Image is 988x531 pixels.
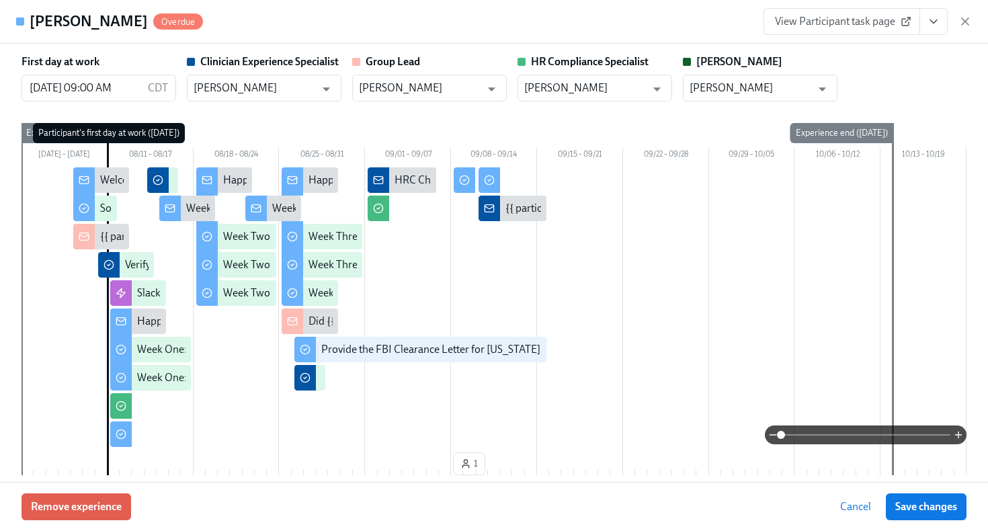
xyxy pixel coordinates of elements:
[137,286,193,300] div: Slack Invites
[321,342,540,357] div: Provide the FBI Clearance Letter for [US_STATE]
[223,257,463,272] div: Week Two: Core Processes (~1.25 hours to complete)
[831,493,880,520] button: Cancel
[272,201,411,216] div: Week Two Onboarding Recap!
[709,147,795,165] div: 09/29 – 10/05
[279,147,365,165] div: 08/25 – 08/31
[453,452,485,475] button: 1
[223,286,517,300] div: Week Two: Compliance Crisis Response (~1.5 hours to complete)
[108,147,194,165] div: 08/11 – 08/17
[137,370,429,385] div: Week One: Essential Compliance Tasks (~6.5 hours to complete)
[30,11,148,32] h4: [PERSON_NAME]
[194,147,280,165] div: 08/18 – 08/24
[223,229,485,244] div: Week Two: Get To Know Your Role (~4 hours to complete)
[200,55,339,68] strong: Clinician Experience Specialist
[366,55,420,68] strong: Group Lead
[623,147,709,165] div: 09/22 – 09/28
[308,286,589,300] div: Week Three: Final Onboarding Tasks (~1.5 hours to complete)
[895,500,957,514] span: Save changes
[22,147,108,165] div: [DATE] – [DATE]
[100,201,174,216] div: Software Set-Up
[840,500,871,514] span: Cancel
[460,457,478,471] span: 1
[764,8,920,35] a: View Participant task page
[812,79,833,99] button: Open
[647,79,667,99] button: Open
[505,201,757,216] div: {{ participant.fullName }} Is Cleared From Compliance!
[31,500,122,514] span: Remove experience
[137,342,448,357] div: Week One: Welcome To Charlie Health Tasks! (~3 hours to complete)
[794,147,880,165] div: 10/06 – 10/12
[481,79,502,99] button: Open
[537,147,623,165] div: 09/15 – 09/21
[775,15,909,28] span: View Participant task page
[223,173,306,188] div: Happy Week Two!
[22,493,131,520] button: Remove experience
[451,147,537,165] div: 09/08 – 09/14
[886,493,966,520] button: Save changes
[148,81,168,95] p: CDT
[153,17,203,27] span: Overdue
[308,314,563,329] div: Did {{ participant.fullName }} Schedule A Meet & Greet?
[308,173,464,188] div: Happy Final Week of Onboarding!
[365,147,451,165] div: 09/01 – 09/07
[22,54,99,69] label: First day at work
[308,229,671,244] div: Week Three: Cultural Competence & Special Populations (~3 hours to complete)
[919,8,948,35] button: View task page
[531,55,649,68] strong: HR Compliance Specialist
[125,257,318,272] div: Verify Elation for {{ participant.fullName }}
[100,173,275,188] div: Welcome To The Charlie Health Team!
[308,257,659,272] div: Week Three: Ethics, Conduct, & Legal Responsibilities (~5 hours to complete)
[186,201,325,216] div: Week One Onboarding Recap!
[696,55,782,68] strong: [PERSON_NAME]
[395,173,446,188] div: HRC Check
[880,147,966,165] div: 10/13 – 10/19
[316,79,337,99] button: Open
[33,123,185,143] div: Participant's first day at work ([DATE])
[790,123,893,143] div: Experience end ([DATE])
[137,314,213,329] div: Happy First Day!
[100,229,325,244] div: {{ participant.fullName }} has started onboarding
